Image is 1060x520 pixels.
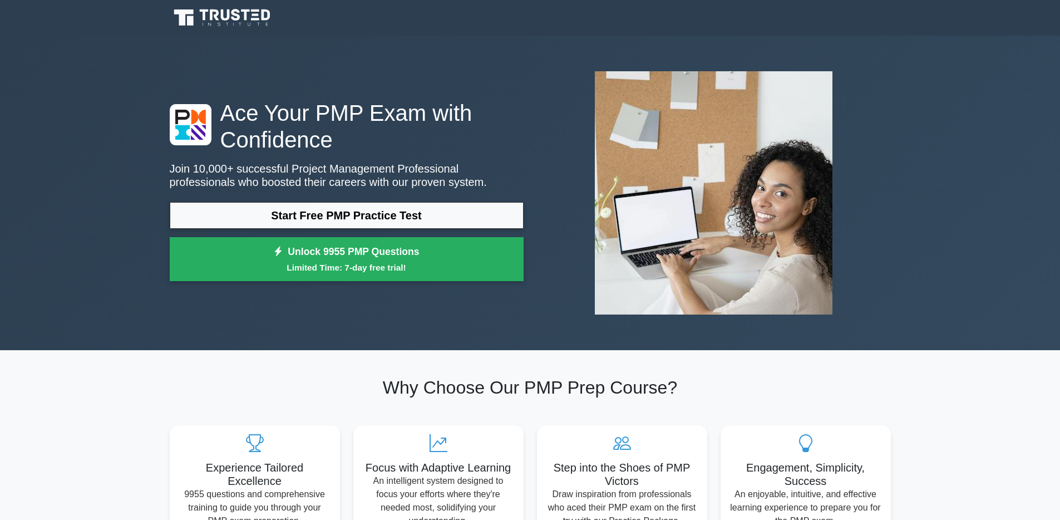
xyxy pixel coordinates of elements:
[729,461,882,488] h5: Engagement, Simplicity, Success
[170,100,524,153] h1: Ace Your PMP Exam with Confidence
[170,377,891,398] h2: Why Choose Our PMP Prep Course?
[362,461,515,474] h5: Focus with Adaptive Learning
[546,461,698,488] h5: Step into the Shoes of PMP Victors
[179,461,331,488] h5: Experience Tailored Excellence
[170,162,524,189] p: Join 10,000+ successful Project Management Professional professionals who boosted their careers w...
[170,237,524,282] a: Unlock 9955 PMP QuestionsLimited Time: 7-day free trial!
[170,202,524,229] a: Start Free PMP Practice Test
[184,261,510,274] small: Limited Time: 7-day free trial!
